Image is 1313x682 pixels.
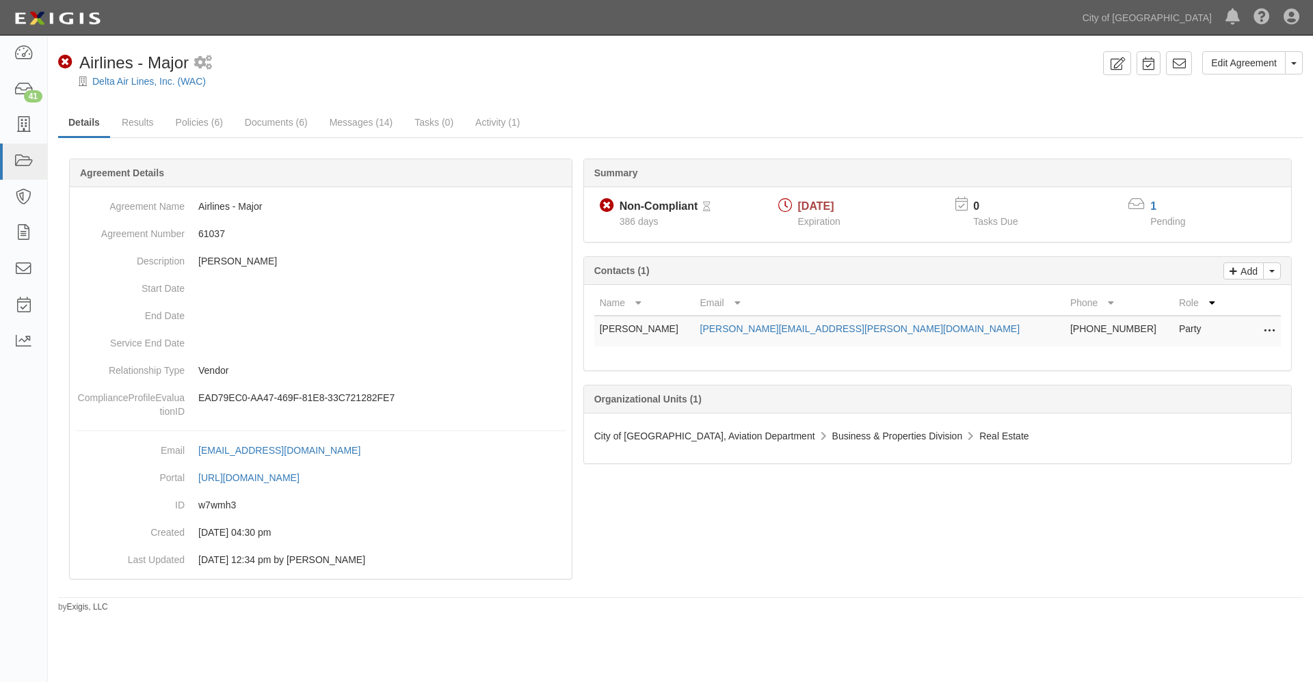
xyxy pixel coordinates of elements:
span: City of [GEOGRAPHIC_DATA], Aviation Department [594,431,815,441]
span: Since 08/15/2024 [620,216,659,227]
dt: Relationship Type [75,357,185,377]
a: Details [58,109,110,138]
i: Non-Compliant [600,199,614,213]
a: [EMAIL_ADDRESS][DOMAIN_NAME] [198,445,375,456]
dt: Portal [75,464,185,485]
div: 41 [24,90,42,103]
a: Edit Agreement [1202,51,1286,74]
a: Policies (6) [165,109,233,136]
b: Summary [594,167,638,178]
dd: Vendor [75,357,566,384]
p: Add [1237,263,1258,279]
span: Pending [1150,216,1185,227]
a: [PERSON_NAME][EMAIL_ADDRESS][PERSON_NAME][DOMAIN_NAME] [700,323,1020,334]
dd: [DATE] 12:34 pm by [PERSON_NAME] [75,546,566,573]
span: Real Estate [979,431,1029,441]
a: 1 [1150,200,1156,212]
img: logo-5460c22ac91f19d4615b14bd174203de0afe785f0fc80cf4dbbc73dc1793850b.png [10,6,105,31]
div: Non-Compliant [620,199,698,215]
dt: Created [75,519,185,539]
span: Airlines - Major [79,53,189,72]
p: EAD79EC0-AA47-469F-81E8-33C721282FE7 [198,391,566,405]
i: Non-Compliant [58,55,72,70]
span: [DATE] [798,200,834,212]
dd: [DATE] 04:30 pm [75,519,566,546]
dt: Email [75,437,185,457]
div: [EMAIL_ADDRESS][DOMAIN_NAME] [198,444,360,457]
dt: Last Updated [75,546,185,567]
td: [PERSON_NAME] [594,316,695,346]
div: Airlines - Major [58,51,189,74]
a: [URL][DOMAIN_NAME] [198,472,315,483]
dt: End Date [75,302,185,323]
small: by [58,601,108,613]
a: Activity (1) [465,109,530,136]
dd: w7wmh3 [75,491,566,519]
th: Name [594,290,695,316]
td: [PHONE_NUMBER] [1065,316,1173,346]
b: Contacts (1) [594,265,650,276]
dd: 61037 [75,220,566,247]
b: Agreement Details [80,167,164,178]
th: Role [1173,290,1226,316]
dt: Service End Date [75,329,185,350]
b: Organizational Units (1) [594,394,702,405]
dt: Agreement Name [75,193,185,213]
p: 0 [973,199,1035,215]
dt: Description [75,247,185,268]
dt: ComplianceProfileEvaluationID [75,384,185,418]
p: [PERSON_NAME] [198,254,566,268]
th: Email [695,290,1065,316]
th: Phone [1065,290,1173,316]
dt: ID [75,491,185,512]
td: Party [1173,316,1226,346]
dt: Agreement Number [75,220,185,241]
span: Expiration [798,216,840,227]
a: Exigis, LLC [67,602,108,612]
dt: Start Date [75,275,185,295]
i: 1 scheduled workflow [194,56,212,70]
span: Tasks Due [973,216,1018,227]
a: City of [GEOGRAPHIC_DATA] [1076,4,1219,31]
a: Delta Air Lines, Inc. (WAC) [92,76,206,87]
i: Pending Review [703,202,711,212]
a: Tasks (0) [404,109,464,136]
span: Business & Properties Division [832,431,963,441]
dd: Airlines - Major [75,193,566,220]
a: Messages (14) [319,109,403,136]
i: Help Center - Complianz [1254,10,1270,26]
a: Documents (6) [235,109,318,136]
a: Add [1223,262,1264,279]
a: Results [111,109,164,136]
